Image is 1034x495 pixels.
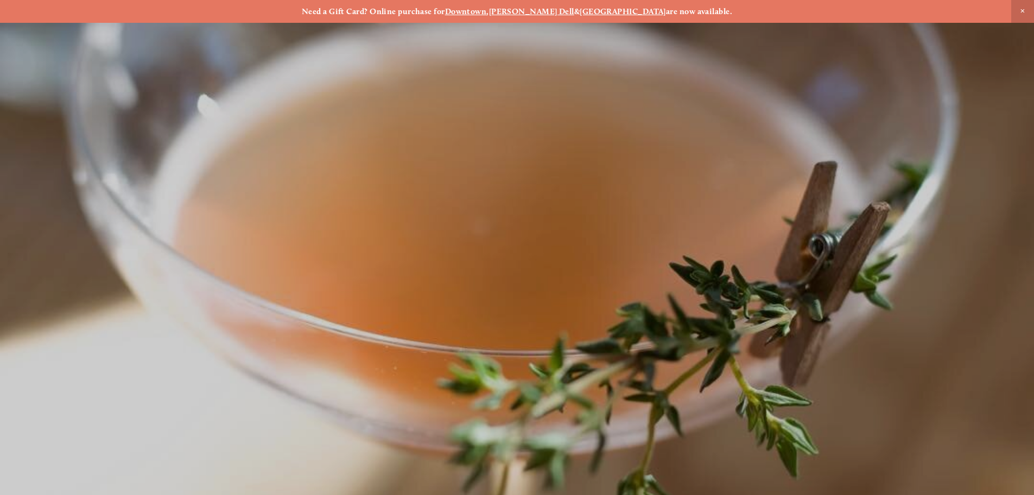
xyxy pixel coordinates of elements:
a: Downtown [445,7,487,16]
a: [PERSON_NAME] Dell [489,7,574,16]
strong: Need a Gift Card? Online purchase for [302,7,445,16]
a: [GEOGRAPHIC_DATA] [580,7,666,16]
strong: & [574,7,580,16]
strong: are now available. [666,7,732,16]
strong: , [486,7,489,16]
